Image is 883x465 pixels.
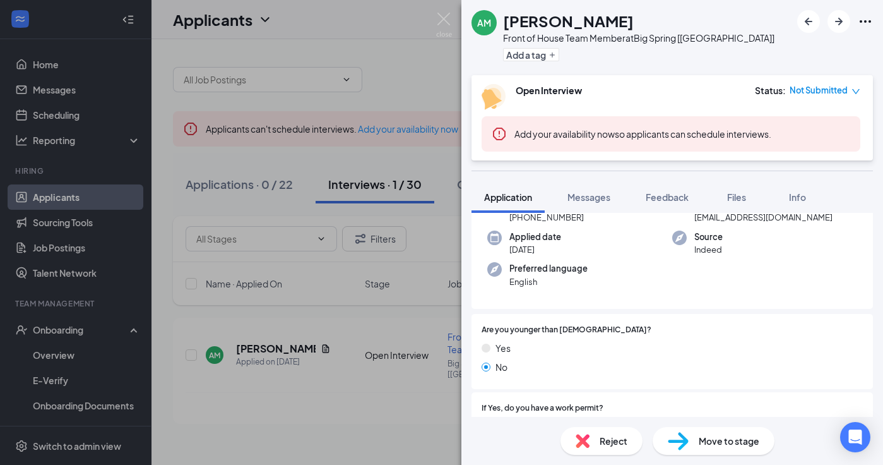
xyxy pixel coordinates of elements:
span: Preferred language [509,262,588,275]
span: [DATE] [509,243,561,256]
div: AM [477,16,491,29]
span: English [509,275,588,288]
span: Move to stage [699,434,759,448]
span: [PHONE_NUMBER] [509,211,584,224]
h1: [PERSON_NAME] [503,10,634,32]
span: Files [727,191,746,203]
svg: Ellipses [858,14,873,29]
svg: ArrowRight [831,14,846,29]
span: [EMAIL_ADDRESS][DOMAIN_NAME] [694,211,833,224]
button: Add your availability now [514,128,615,140]
span: Info [789,191,806,203]
span: Indeed [694,243,723,256]
span: Messages [567,191,610,203]
div: Open Intercom Messenger [840,422,870,452]
span: Source [694,231,723,243]
div: Status : [755,84,786,97]
span: so applicants can schedule interviews. [514,128,771,140]
span: Applied date [509,231,561,243]
span: Application [484,191,532,203]
span: down [851,87,860,96]
svg: ArrowLeftNew [801,14,816,29]
span: Reject [600,434,627,448]
span: Not Submitted [790,84,848,97]
span: Yes [495,341,511,355]
div: Front of House Team Member at Big Spring [[GEOGRAPHIC_DATA]] [503,32,774,44]
span: If Yes, do you have a work permit? [482,402,603,414]
b: Open Interview [516,85,582,96]
button: PlusAdd a tag [503,48,559,61]
svg: Plus [548,51,556,59]
span: No [495,360,507,374]
svg: Error [492,126,507,142]
span: Are you younger than [DEMOGRAPHIC_DATA]? [482,324,651,336]
span: Feedback [646,191,689,203]
button: ArrowLeftNew [797,10,820,33]
button: ArrowRight [827,10,850,33]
